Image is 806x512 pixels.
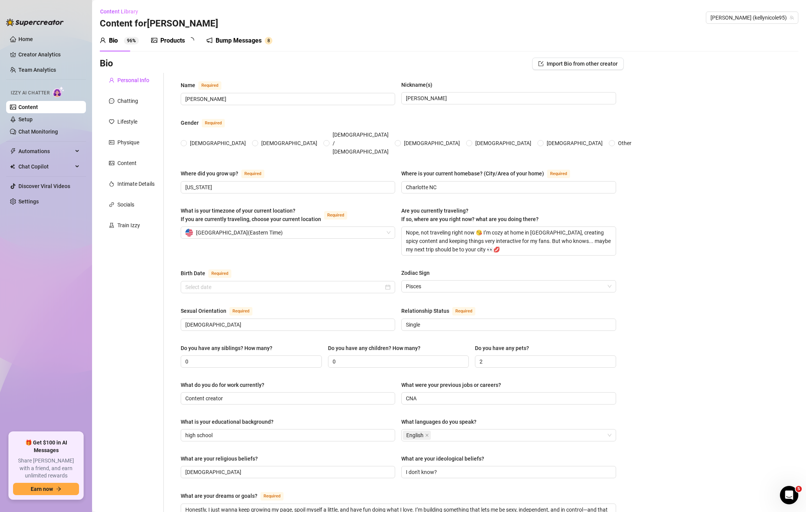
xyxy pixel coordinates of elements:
[328,344,426,352] label: Do you have any children? How many?
[260,492,284,500] span: Required
[109,202,114,207] span: link
[181,418,274,426] div: What is your educational background?
[181,269,205,277] div: Birth Date
[100,37,106,43] span: user
[202,119,225,127] span: Required
[401,306,484,315] label: Relationship Status
[100,5,144,18] button: Content Library
[401,418,476,426] div: What languages do you speak?
[185,320,389,329] input: Sexual Orientation
[181,118,233,127] label: Gender
[544,139,606,147] span: [DEMOGRAPHIC_DATA]
[181,81,195,89] div: Name
[185,229,193,236] img: us
[406,281,611,292] span: Pisces
[402,227,615,255] textarea: Nope, not traveling right now 😘 I’m cozy at home in [GEOGRAPHIC_DATA], creating spicy content and...
[425,433,429,437] span: close
[181,381,264,389] div: What do you do for work currently?
[117,76,149,84] div: Personal Info
[181,492,257,500] div: What are your dreams or goals?
[187,139,249,147] span: [DEMOGRAPHIC_DATA]
[181,169,238,178] div: Where did you grow up?
[18,183,70,189] a: Discover Viral Videos
[181,344,278,352] label: Do you have any siblings? How many?
[10,164,15,169] img: Chat Copilot
[160,36,185,45] div: Products
[538,61,544,66] span: import
[401,418,482,426] label: What languages do you speak?
[181,208,321,222] span: What is your timezone of your current location? If you are currently traveling, choose your curre...
[151,37,157,43] span: picture
[185,357,316,366] input: Do you have any siblings? How many?
[181,344,272,352] div: Do you have any siblings? How many?
[117,180,155,188] div: Intimate Details
[18,48,80,61] a: Creator Analytics
[324,211,347,220] span: Required
[117,200,134,209] div: Socials
[185,283,384,291] input: Birth Date
[401,381,501,389] div: What were your previous jobs or careers?
[181,491,292,500] label: What are your dreams or goals?
[330,130,392,156] span: [DEMOGRAPHIC_DATA] / [DEMOGRAPHIC_DATA]
[406,94,610,102] input: Nickname(s)
[100,8,138,15] span: Content Library
[615,139,635,147] span: Other
[18,116,33,122] a: Setup
[710,12,794,23] span: Kelly (kellynicole95)
[117,138,139,147] div: Physique
[229,307,252,315] span: Required
[117,221,140,230] div: Train Izzy
[124,37,139,45] sup: 96%
[406,431,424,439] span: English
[401,208,539,222] span: Are you currently traveling? If so, where are you right now? what are you doing there?
[547,170,570,178] span: Required
[185,394,389,403] input: What do you do for work currently?
[56,486,61,492] span: arrow-right
[403,431,431,440] span: English
[18,129,58,135] a: Chat Monitoring
[53,86,64,97] img: AI Chatter
[401,454,490,463] label: What are your ideological beliefs?
[181,381,270,389] label: What do you do for work currently?
[109,119,114,124] span: heart
[780,486,798,504] iframe: Intercom live chat
[13,439,79,454] span: 🎁 Get $100 in AI Messages
[18,145,73,157] span: Automations
[10,148,16,154] span: thunderbolt
[241,170,264,178] span: Required
[208,269,231,278] span: Required
[109,223,114,228] span: experiment
[18,67,56,73] a: Team Analytics
[216,36,262,45] div: Bump Messages
[472,139,534,147] span: [DEMOGRAPHIC_DATA]
[475,344,529,352] div: Do you have any pets?
[100,18,218,30] h3: Content for [PERSON_NAME]
[401,139,463,147] span: [DEMOGRAPHIC_DATA]
[185,468,389,476] input: What are your religious beliefs?
[401,269,430,277] div: Zodiac Sign
[406,468,610,476] input: What are your ideological beliefs?
[796,486,802,492] span: 5
[406,394,610,403] input: What were your previous jobs or careers?
[18,104,38,110] a: Content
[185,95,389,103] input: Name
[109,36,118,45] div: Bio
[401,81,438,89] label: Nickname(s)
[401,81,432,89] div: Nickname(s)
[181,269,240,278] label: Birth Date
[401,454,484,463] div: What are your ideological beliefs?
[452,307,475,315] span: Required
[18,198,39,205] a: Settings
[181,454,263,463] label: What are your religious beliefs?
[181,81,230,90] label: Name
[401,269,435,277] label: Zodiac Sign
[187,36,195,45] span: loading
[401,169,579,178] label: Where is your current homebase? (City/Area of your home)
[267,38,270,43] span: 8
[13,483,79,495] button: Earn nowarrow-right
[181,306,261,315] label: Sexual Orientation
[328,344,420,352] div: Do you have any children? How many?
[196,227,283,238] span: [GEOGRAPHIC_DATA] ( Eastern Time )
[11,89,49,97] span: Izzy AI Chatter
[547,61,618,67] span: Import Bio from other creator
